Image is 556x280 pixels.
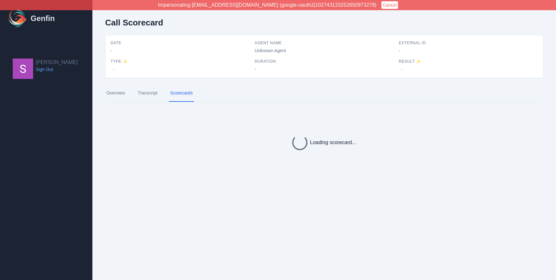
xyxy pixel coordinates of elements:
[399,47,538,54] span: -
[310,139,356,146] span: Loading scorecard...
[381,1,398,9] button: Cancel
[169,85,194,102] a: Scorecards
[255,66,394,72] span: -
[36,66,78,73] a: Sign Out
[136,85,159,102] a: Transcript
[8,8,28,29] img: Logo
[255,59,394,64] span: Duration
[255,48,286,53] span: Unknown Agent
[105,18,163,27] h2: Call Scorecard
[399,59,538,64] span: Result ✨
[31,13,55,24] h1: Genfin
[36,59,78,66] h2: [PERSON_NAME]
[111,40,249,45] span: Date
[399,40,538,45] span: External ID
[105,85,126,102] a: Overview
[111,66,117,73] span: -
[255,40,394,45] span: Agent Name
[399,66,405,73] span: -
[105,85,543,102] nav: Tabs
[13,59,33,79] img: Shane Wey
[111,59,249,64] span: Type ✨
[111,47,249,54] span: -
